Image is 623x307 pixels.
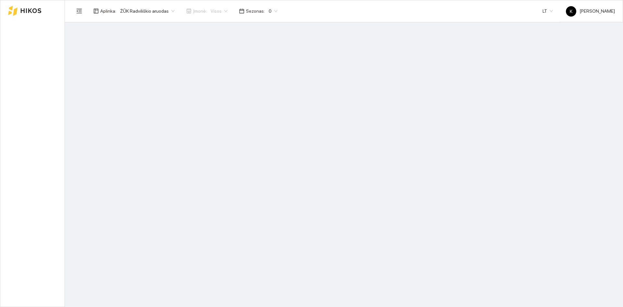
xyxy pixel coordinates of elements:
[120,6,175,16] span: ŽŪK Radviliškio aruodas
[566,8,615,14] span: [PERSON_NAME]
[211,6,227,16] span: Visos
[570,6,572,17] span: K
[93,8,99,14] span: layout
[239,8,244,14] span: calendar
[543,6,553,16] span: LT
[76,8,82,14] span: menu-fold
[269,6,277,16] span: 0
[246,7,265,15] span: Sezonas :
[100,7,116,15] span: Aplinka :
[73,5,86,18] button: menu-fold
[193,7,207,15] span: Įmonė :
[186,8,191,14] span: shop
